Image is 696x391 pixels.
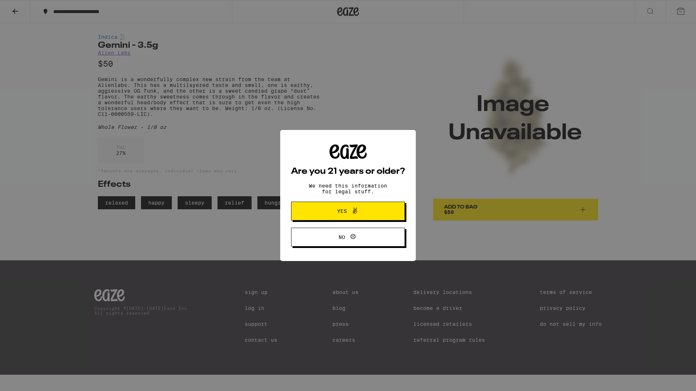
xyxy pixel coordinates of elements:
button: No [291,228,405,247]
h2: Are you 21 years or older? [291,167,405,176]
button: Yes [291,202,405,220]
span: Yes [337,209,347,214]
p: We need this information for legal stuff. [303,183,393,194]
span: No [339,235,345,240]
